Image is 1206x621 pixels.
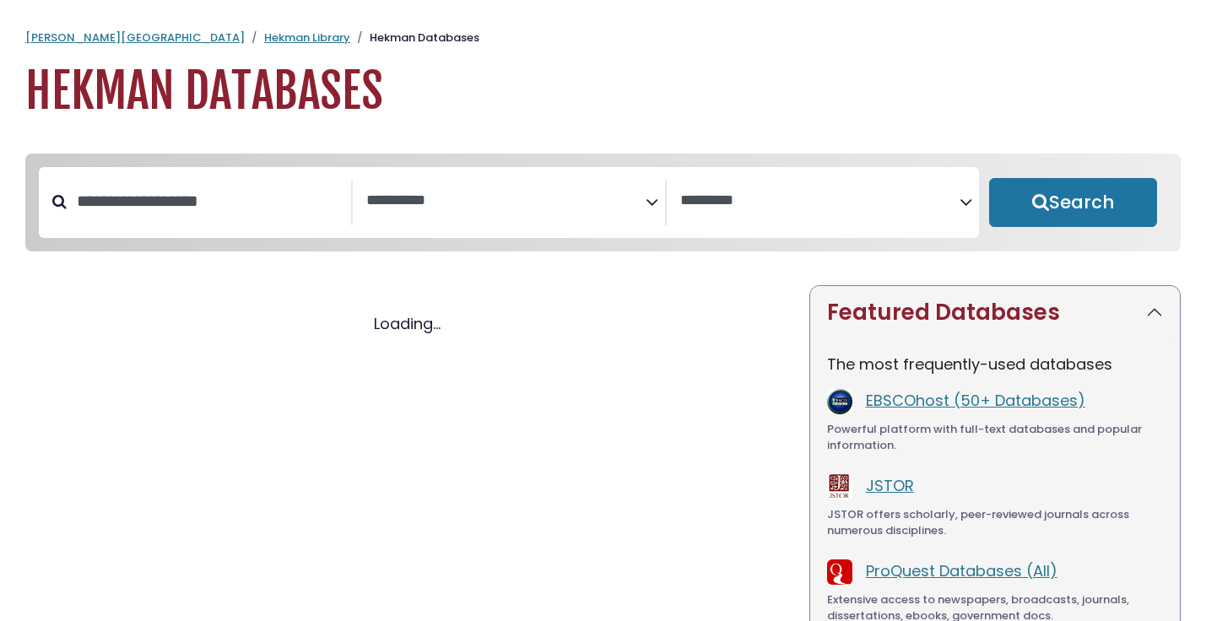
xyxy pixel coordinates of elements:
a: EBSCOhost (50+ Databases) [866,390,1085,411]
div: JSTOR offers scholarly, peer-reviewed journals across numerous disciplines. [827,506,1163,539]
p: The most frequently-used databases [827,353,1163,375]
textarea: Search [366,192,646,210]
button: Featured Databases [810,286,1180,339]
button: Submit for Search Results [989,178,1157,227]
a: Hekman Library [264,30,350,46]
nav: breadcrumb [25,30,1181,46]
a: ProQuest Databases (All) [866,560,1057,581]
nav: Search filters [25,154,1181,251]
div: Loading... [25,312,789,335]
div: Powerful platform with full-text databases and popular information. [827,421,1163,454]
a: JSTOR [866,475,914,496]
li: Hekman Databases [350,30,479,46]
a: [PERSON_NAME][GEOGRAPHIC_DATA] [25,30,245,46]
h1: Hekman Databases [25,63,1181,120]
textarea: Search [680,192,960,210]
input: Search database by title or keyword [67,187,351,215]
